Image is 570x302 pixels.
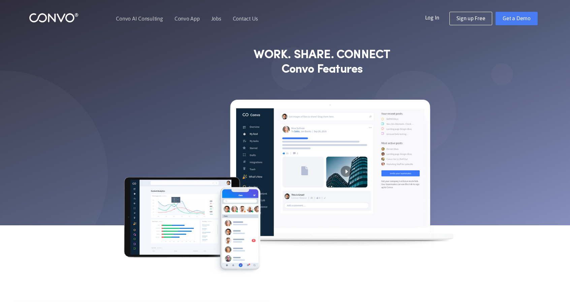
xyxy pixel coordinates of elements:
[29,12,78,23] img: logo_1.png
[175,16,200,21] a: Convo App
[496,12,538,25] a: Get a Demo
[211,16,221,21] a: Jobs
[491,63,513,85] img: shape_not_found
[254,48,390,77] strong: WORK. SHARE. CONNECT Convo Features
[425,12,450,23] a: Log In
[449,12,492,25] a: Sign up Free
[116,16,163,21] a: Convo AI Consulting
[233,16,258,21] a: Contact Us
